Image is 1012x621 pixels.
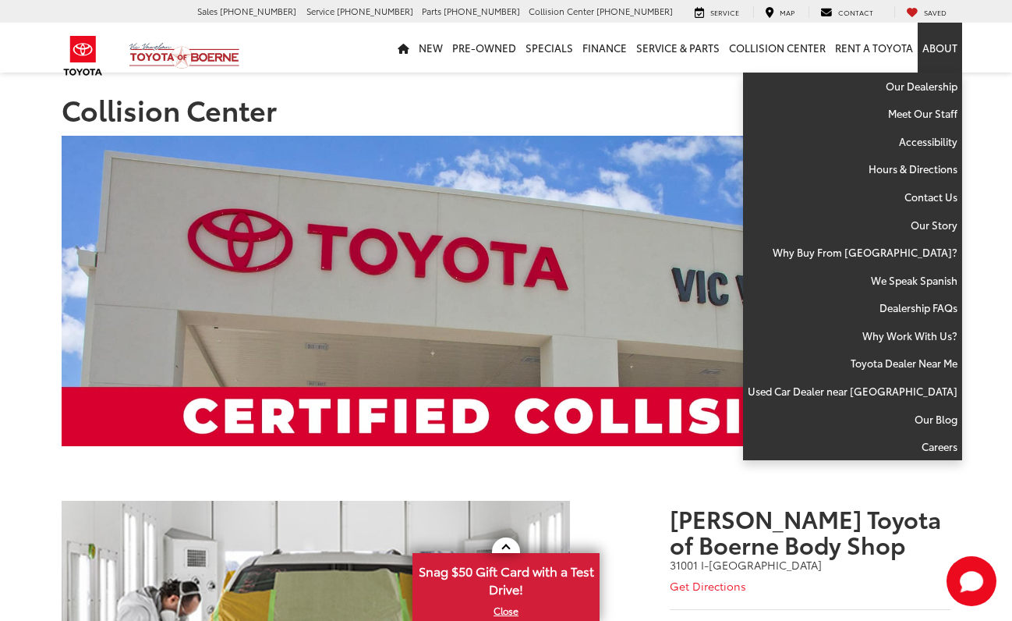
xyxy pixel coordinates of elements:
a: Service [683,6,751,19]
a: Contact Us [743,183,962,211]
a: Our Blog [743,406,962,434]
a: Careers [743,433,962,460]
a: Get Directions [670,578,746,594]
a: Why Buy From [GEOGRAPHIC_DATA]? [743,239,962,267]
img: Vic Vaughan Toyota of Boerne [129,42,240,69]
a: We Speak Spanish [743,267,962,295]
span: Collision Center [529,5,594,17]
a: Accessibility: Opens in a new tab [743,128,962,156]
span: Saved [924,7,947,17]
a: Pre-Owned [448,23,521,73]
a: New [414,23,448,73]
address: 31001 I-[GEOGRAPHIC_DATA] [670,557,950,573]
a: About [918,23,962,73]
a: Our Story [743,211,962,240]
a: Contact [809,6,885,19]
span: [PHONE_NUMBER] [337,5,413,17]
span: Map [780,7,794,17]
a: Map [753,6,806,19]
span: Sales [197,5,218,17]
a: Meet Our Staff [743,100,962,128]
a: Used Car Dealer near [GEOGRAPHIC_DATA] [743,378,962,406]
span: Contact [838,7,873,17]
span: Service [710,7,739,17]
span: [PHONE_NUMBER] [596,5,673,17]
button: Toggle Chat Window [947,556,996,606]
a: My Saved Vehicles [894,6,958,19]
span: Service [306,5,334,17]
a: Specials [521,23,578,73]
h3: [PERSON_NAME] Toyota of Boerne Body Shop [670,506,950,557]
a: Home [393,23,414,73]
span: Snag $50 Gift Card with a Test Drive! [414,555,598,602]
a: Service & Parts: Opens in a new tab [632,23,724,73]
a: Collision Center [724,23,830,73]
span: Parts [422,5,441,17]
span: [PHONE_NUMBER] [220,5,296,17]
span: [PHONE_NUMBER] [444,5,520,17]
svg: Start Chat [947,556,996,606]
a: Toyota Dealer Near Me [743,350,962,378]
a: Why Work With Us? [743,322,962,350]
img: Vic Vaughan Toyota of Boerne in Boerne TX [62,136,950,446]
a: Hours & Directions [743,155,962,183]
img: Toyota [54,30,112,81]
a: Dealership FAQs [743,294,962,322]
a: Rent a Toyota [830,23,918,73]
a: Our Dealership [743,73,962,101]
a: Finance [578,23,632,73]
h1: Collision Center [62,94,950,125]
